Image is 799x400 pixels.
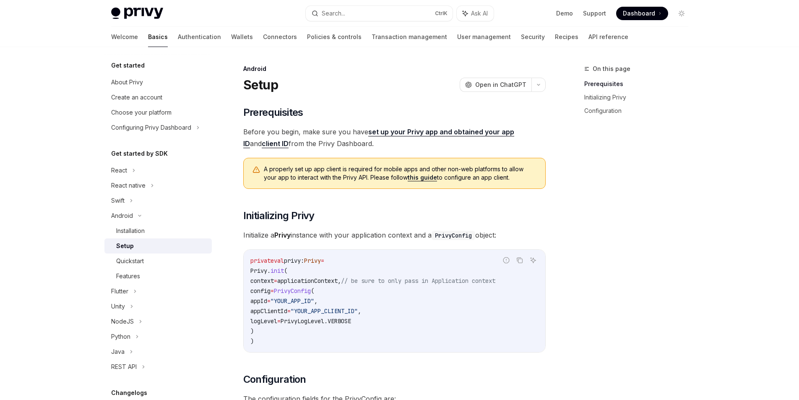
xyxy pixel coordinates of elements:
[501,255,512,266] button: Report incorrect code
[584,77,695,91] a: Prerequisites
[584,91,695,104] a: Initializing Privy
[287,307,291,315] span: =
[243,128,514,148] a: set up your Privy app and obtained your app ID
[111,27,138,47] a: Welcome
[111,196,125,206] div: Swift
[583,9,606,18] a: Support
[111,165,127,175] div: React
[250,287,271,295] span: config
[243,65,546,73] div: Android
[277,277,341,285] span: applicationContext,
[314,297,318,305] span: ,
[250,297,267,305] span: appId
[252,166,260,174] svg: Warning
[263,27,297,47] a: Connectors
[514,255,525,266] button: Copy the contents from the code block
[432,231,475,240] code: PrivyConfig
[528,255,539,266] button: Ask AI
[284,267,287,275] span: (
[262,139,289,148] a: client ID
[623,9,655,18] span: Dashboard
[306,6,453,21] button: Search...CtrlK
[111,77,143,87] div: About Privy
[104,223,212,238] a: Installation
[250,317,277,325] span: logLevel
[104,254,212,269] a: Quickstart
[341,277,495,285] span: // be sure to only pass in Application context
[148,27,168,47] a: Basics
[311,287,314,295] span: (
[111,92,162,102] div: Create an account
[116,226,145,236] div: Installation
[588,27,628,47] a: API reference
[321,257,324,264] span: =
[116,256,144,266] div: Quickstart
[243,106,303,119] span: Prerequisites
[291,307,358,315] span: "YOUR_APP_CLIENT_ID"
[322,8,345,18] div: Search...
[277,317,281,325] span: =
[274,277,277,285] span: =
[267,297,271,305] span: =
[250,327,254,335] span: )
[250,337,254,345] span: )
[111,107,172,118] div: Choose your platform
[281,317,351,325] span: PrivyLogLevel.VERBOSE
[584,104,695,118] a: Configuration
[307,27,362,47] a: Policies & controls
[111,149,168,159] h5: Get started by SDK
[274,257,284,264] span: val
[408,174,437,181] a: this guide
[616,7,668,20] a: Dashboard
[111,332,130,342] div: Python
[104,105,212,120] a: Choose your platform
[435,10,448,17] span: Ctrl K
[111,60,145,71] h5: Get started
[111,8,163,19] img: light logo
[111,211,133,221] div: Android
[271,297,314,305] span: "YOUR_APP_ID"
[111,362,137,372] div: REST API
[243,126,546,149] span: Before you begin, make sure you have and from the Privy Dashboard.
[556,9,573,18] a: Demo
[231,27,253,47] a: Wallets
[250,267,271,275] span: Privy.
[475,81,526,89] span: Open in ChatGPT
[372,27,447,47] a: Transaction management
[243,229,546,241] span: Initialize a instance with your application context and a object:
[111,286,128,296] div: Flutter
[243,77,278,92] h1: Setup
[358,307,361,315] span: ,
[284,257,304,264] span: privy:
[111,123,191,133] div: Configuring Privy Dashboard
[104,238,212,254] a: Setup
[460,78,531,92] button: Open in ChatGPT
[271,287,274,295] span: =
[457,27,511,47] a: User management
[274,231,291,239] strong: Privy
[111,180,146,191] div: React native
[104,90,212,105] a: Create an account
[675,7,688,20] button: Toggle dark mode
[111,301,125,311] div: Unity
[593,64,630,74] span: On this page
[116,241,134,251] div: Setup
[178,27,221,47] a: Authentication
[471,9,488,18] span: Ask AI
[274,287,311,295] span: PrivyConfig
[264,165,537,182] span: A properly set up app client is required for mobile apps and other non-web platforms to allow you...
[111,316,134,327] div: NodeJS
[250,277,274,285] span: context
[250,307,287,315] span: appClientId
[304,257,321,264] span: Privy
[104,75,212,90] a: About Privy
[111,347,125,357] div: Java
[111,388,147,398] h5: Changelogs
[457,6,494,21] button: Ask AI
[555,27,578,47] a: Recipes
[116,271,140,281] div: Features
[521,27,545,47] a: Security
[243,373,306,386] span: Configuration
[271,267,284,275] span: init
[104,269,212,284] a: Features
